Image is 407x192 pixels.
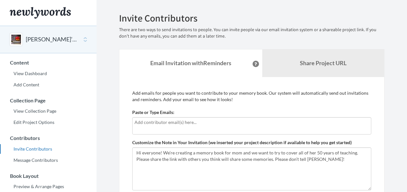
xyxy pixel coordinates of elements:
button: [PERSON_NAME]’s Retirement [26,35,78,44]
b: Share Project URL [300,59,347,66]
h3: Content [0,60,97,65]
textarea: Hi everyone! We’re creating a memory book for mom and we want to try to cover all of her 50 years... [132,147,371,190]
p: Add emails for people you want to contribute to your memory book. Our system will automatically s... [132,90,371,103]
label: Paste or Type Emails: [132,109,174,116]
h3: Collection Page [0,98,97,103]
img: Newlywords logo [10,7,71,19]
h3: Book Layout [0,173,97,179]
p: There are two ways to send invitations to people. You can invite people via our email invitation ... [119,27,384,39]
strong: Email Invitation with Reminders [150,59,231,66]
h3: Contributors [0,135,97,141]
label: Customize the Note in Your Invitation (we inserted your project description if available to help ... [132,139,352,146]
input: Add contributor email(s) here... [134,119,369,126]
h2: Invite Contributors [119,13,384,23]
